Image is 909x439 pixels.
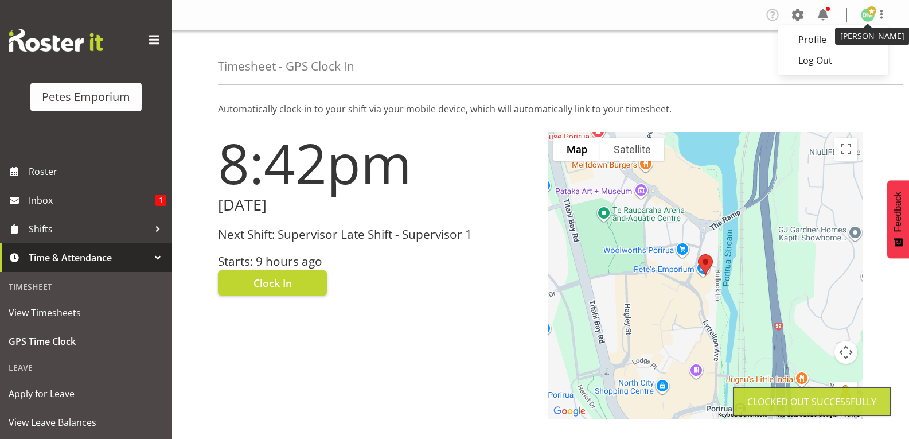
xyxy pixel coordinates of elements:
[155,195,166,206] span: 1
[3,356,169,379] div: Leave
[747,395,876,409] div: Clocked out Successfully
[218,102,863,116] p: Automatically clock-in to your shift via your mobile device, which will automatically link to you...
[834,138,857,161] button: Toggle fullscreen view
[887,180,909,258] button: Feedback - Show survey
[9,29,103,52] img: Rosterit website logo
[218,132,534,194] h1: 8:42pm
[218,196,534,214] h2: [DATE]
[551,404,588,419] a: Open this area in Google Maps (opens a new window)
[29,163,166,180] span: Roster
[218,60,354,73] h4: Timesheet - GPS Clock In
[551,404,588,419] img: Google
[861,8,875,22] img: david-mcauley697.jpg
[218,255,534,268] h3: Starts: 9 hours ago
[778,50,888,71] a: Log Out
[9,385,163,402] span: Apply for Leave
[3,408,169,437] a: View Leave Balances
[3,327,169,356] a: GPS Time Clock
[253,275,292,290] span: Clock In
[9,414,163,431] span: View Leave Balances
[9,304,163,321] span: View Timesheets
[3,298,169,327] a: View Timesheets
[600,138,664,161] button: Show satellite imagery
[718,411,767,419] button: Keyboard shortcuts
[29,220,149,238] span: Shifts
[218,228,534,241] h3: Next Shift: Supervisor Late Shift - Supervisor 1
[29,192,155,209] span: Inbox
[42,88,130,106] div: Petes Emporium
[834,382,857,405] button: Drag Pegman onto the map to open Street View
[778,29,888,50] a: Profile
[893,192,903,232] span: Feedback
[553,138,600,161] button: Show street map
[3,379,169,408] a: Apply for Leave
[29,249,149,266] span: Time & Attendance
[218,270,327,296] button: Clock In
[834,341,857,364] button: Map camera controls
[3,275,169,298] div: Timesheet
[9,333,163,350] span: GPS Time Clock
